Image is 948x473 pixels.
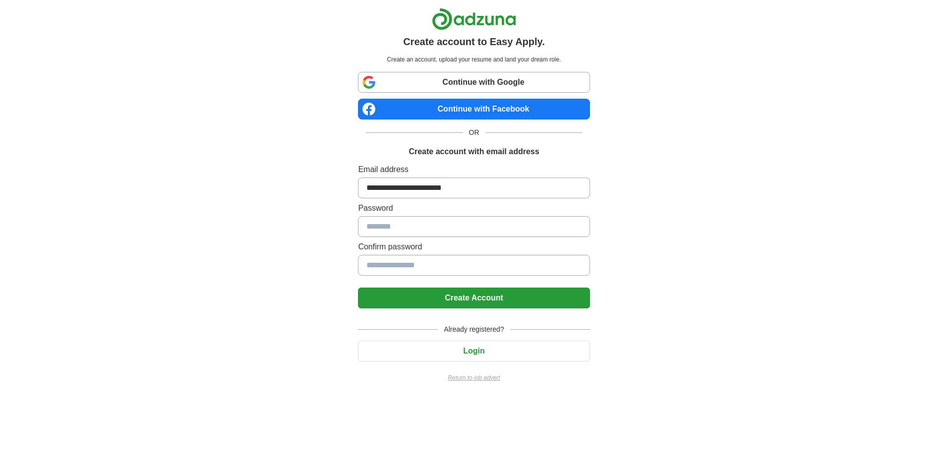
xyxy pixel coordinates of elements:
a: Continue with Facebook [358,99,590,119]
button: Create Account [358,288,590,308]
span: OR [463,127,485,138]
a: Return to job advert [358,373,590,382]
button: Login [358,341,590,361]
label: Email address [358,164,590,176]
span: Already registered? [438,324,510,335]
label: Password [358,202,590,214]
h1: Create account with email address [409,146,539,158]
a: Login [358,347,590,355]
label: Confirm password [358,241,590,253]
p: Create an account, upload your resume and land your dream role. [360,55,588,64]
a: Continue with Google [358,72,590,93]
h1: Create account to Easy Apply. [403,34,545,49]
img: Adzuna logo [432,8,516,30]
